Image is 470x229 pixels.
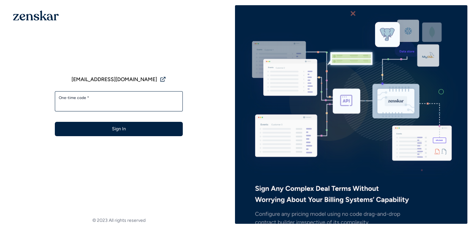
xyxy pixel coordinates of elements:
[55,122,183,136] button: Sign In
[71,76,157,83] span: [EMAIL_ADDRESS][DOMAIN_NAME]
[3,217,235,224] footer: © 2023 All rights reserved
[13,10,59,21] img: 1OGAJ2xQqyY4LXKgY66KYq0eOWRCkrZdAb3gUhuVAqdWPZE9SRJmCz+oDMSn4zDLXe31Ii730ItAGKgCKgCCgCikA4Av8PJUP...
[59,95,179,100] label: One-time code *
